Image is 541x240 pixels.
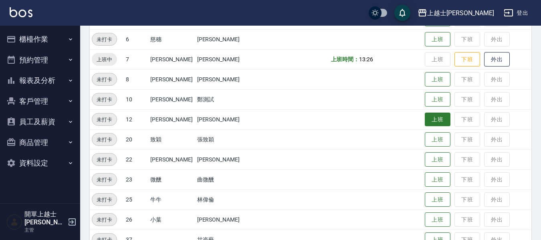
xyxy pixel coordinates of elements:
button: 上班 [425,152,450,167]
span: 未打卡 [92,196,117,204]
td: 26 [124,210,148,230]
button: 上班 [425,132,450,147]
b: 上班時間： [331,56,359,63]
td: 小葉 [148,210,195,230]
button: 上越士[PERSON_NAME] [414,5,497,21]
h5: 開單上越士[PERSON_NAME] [24,210,65,226]
td: [PERSON_NAME] [148,49,195,69]
td: [PERSON_NAME] [148,149,195,169]
td: 牛牛 [148,190,195,210]
td: [PERSON_NAME] [195,69,283,89]
span: 未打卡 [92,95,117,104]
td: 曲微醺 [195,169,283,190]
td: 12 [124,109,148,129]
td: 致穎 [148,129,195,149]
button: 上班 [425,72,450,87]
td: [PERSON_NAME] [195,109,283,129]
td: [PERSON_NAME] [148,89,195,109]
td: 張致穎 [195,129,283,149]
td: 22 [124,149,148,169]
button: 上班 [425,32,450,47]
span: 未打卡 [92,175,117,184]
button: 上班 [425,113,450,127]
td: 8 [124,69,148,89]
button: 上班 [425,92,450,107]
td: [PERSON_NAME] [195,210,283,230]
div: 上越士[PERSON_NAME] [427,8,494,18]
span: 13:26 [359,56,373,63]
button: 報表及分析 [3,70,77,91]
span: 未打卡 [92,75,117,84]
button: 客戶管理 [3,91,77,112]
button: 上班 [425,212,450,227]
button: 員工及薪資 [3,111,77,132]
button: 登出 [501,6,531,20]
button: 櫃檯作業 [3,29,77,50]
span: 未打卡 [92,155,117,164]
td: 慈穗 [148,29,195,49]
button: save [394,5,410,21]
img: Person [6,214,22,230]
img: Logo [10,7,32,17]
td: [PERSON_NAME] [148,109,195,129]
td: 23 [124,169,148,190]
td: 7 [124,49,148,69]
span: 未打卡 [92,135,117,144]
span: 未打卡 [92,35,117,44]
td: [PERSON_NAME] [195,29,283,49]
button: 上班 [425,172,450,187]
button: 商品管理 [3,132,77,153]
td: [PERSON_NAME] [195,49,283,69]
span: 上班中 [92,55,117,64]
button: 上班 [425,192,450,207]
td: [PERSON_NAME] [195,149,283,169]
button: 下班 [454,52,480,67]
td: 微醺 [148,169,195,190]
button: 預約管理 [3,50,77,71]
td: 鄭測試 [195,89,283,109]
button: 資料設定 [3,153,77,173]
td: 25 [124,190,148,210]
p: 主管 [24,226,65,234]
span: 未打卡 [92,115,117,124]
td: 10 [124,89,148,109]
td: [PERSON_NAME] [148,69,195,89]
td: 6 [124,29,148,49]
td: 林偉倫 [195,190,283,210]
button: 外出 [484,52,510,67]
td: 20 [124,129,148,149]
span: 未打卡 [92,216,117,224]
